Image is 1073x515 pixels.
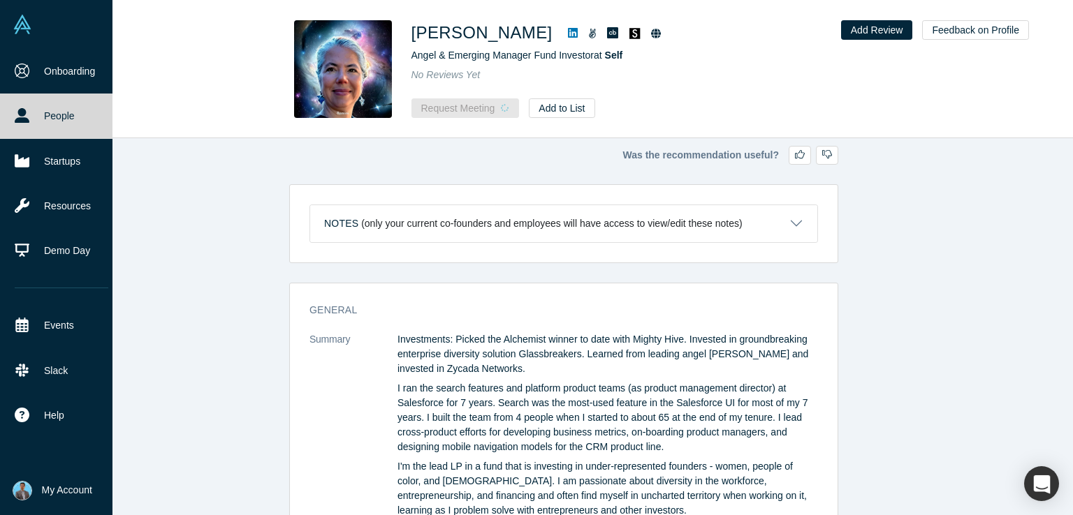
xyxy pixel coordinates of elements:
img: Susan Kimberlin's Profile Image [294,20,392,118]
a: Self [605,50,623,61]
p: (only your current co-founders and employees will have access to view/edit these notes) [361,218,743,230]
p: Investments: Picked the Alchemist winner to date with Mighty Hive. Invested in groundbreaking ent... [397,332,818,376]
button: My Account [13,481,92,500]
h1: [PERSON_NAME] [411,20,553,45]
img: Alchemist Vault Logo [13,15,32,34]
img: Akshay Panse's Account [13,481,32,500]
span: No Reviews Yet [411,69,481,80]
button: Feedback on Profile [922,20,1029,40]
p: I ran the search features and platform product teams (as product management director) at Salesfor... [397,381,818,454]
div: Was the recommendation useful? [289,146,838,165]
span: My Account [42,483,92,498]
button: Add Review [841,20,913,40]
span: Angel & Emerging Manager Fund Investor at [411,50,623,61]
h3: General [309,303,798,318]
button: Add to List [529,98,594,118]
span: Help [44,408,64,423]
button: Request Meeting [411,98,520,118]
button: Notes (only your current co-founders and employees will have access to view/edit these notes) [310,205,817,242]
h3: Notes [324,216,358,231]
